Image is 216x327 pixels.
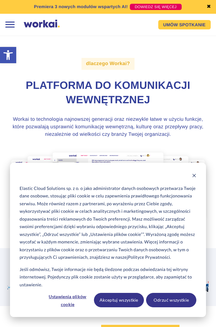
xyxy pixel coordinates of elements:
h1: Platforma do komunikacji wewnętrznej [7,79,209,107]
a: DOWIEDZ SIĘ WIĘCEJ [130,4,182,10]
button: Odrzuć wszystkie [146,293,196,307]
a: UMÓW SPOTKANIE [158,20,211,29]
button: Ustawienia plików cookie [44,293,92,307]
a: ✖ [207,4,211,9]
img: why Workai? [7,148,209,229]
button: Akceptuj wszystkie [94,293,144,307]
p: Elastic Cloud Solutions sp. z o. o jako administrator danych osobowych przetwarza Twoje dane osob... [20,185,196,261]
h3: Workai to technologia najnowszej generacji oraz niezwykle łatwe w użyciu funkcje, które pozwalają... [7,116,209,138]
p: Jeśli odmówisz, Twoje informacje nie będą śledzone podczas odwiedzania tej witryny internetowej. ... [20,266,196,289]
button: Dismiss cookie banner [192,172,196,180]
h2: Już ponad 100 innowacyjnych korporacji zaufało Workai [7,262,209,270]
p: Premiera 3 nowych modułów wspartych AI! [34,3,128,10]
div: Cookie banner [10,163,206,317]
label: dlaczego Workai? [81,58,135,70]
a: Polityce Prywatności. [128,253,171,261]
